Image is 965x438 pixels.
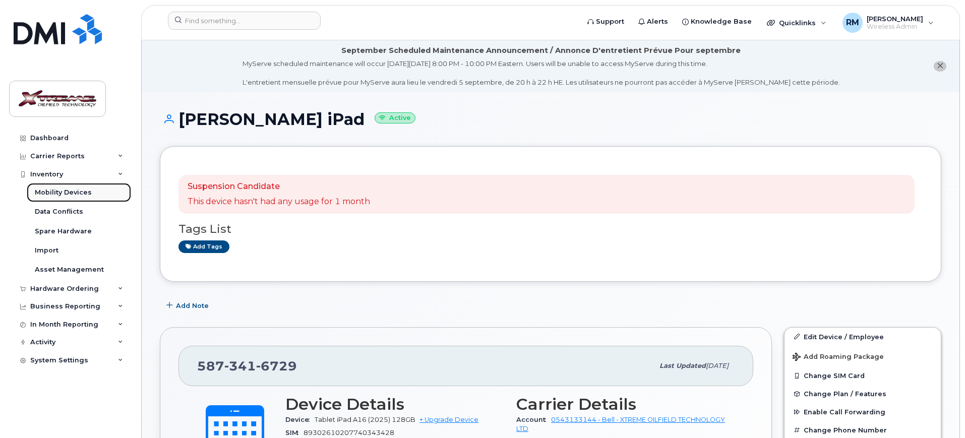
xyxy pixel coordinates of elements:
a: + Upgrade Device [419,416,478,423]
p: This device hasn't had any usage for 1 month [188,196,370,208]
span: 587 [197,358,297,373]
button: Add Note [160,297,217,315]
a: Add tags [178,240,229,253]
h1: [PERSON_NAME] iPad [160,110,941,128]
div: September Scheduled Maintenance Announcement / Annonce D'entretient Prévue Pour septembre [341,45,741,56]
button: Change Plan / Features [785,385,941,403]
span: Last updated [659,362,706,369]
h3: Carrier Details [516,395,735,413]
span: Account [516,416,551,423]
h3: Tags List [178,223,923,235]
span: Tablet iPad A16 (2025) 128GB [315,416,415,423]
span: 341 [224,358,256,373]
span: [DATE] [706,362,729,369]
p: Suspension Candidate [188,181,370,193]
span: SIM [285,429,304,436]
span: Device [285,416,315,423]
button: close notification [934,61,946,72]
h3: Device Details [285,395,504,413]
span: Change Plan / Features [804,390,886,398]
button: Enable Call Forwarding [785,403,941,421]
span: Enable Call Forwarding [804,408,885,416]
button: Change SIM Card [785,366,941,385]
span: Add Note [176,301,209,310]
button: Add Roaming Package [785,346,941,366]
a: 0543133144 - Bell - XTREME OILFIELD TECHNOLOGY LTD [516,416,725,432]
span: 89302610207740343428 [304,429,394,436]
span: Add Roaming Package [793,353,884,362]
a: Edit Device / Employee [785,328,941,346]
span: 6729 [256,358,297,373]
div: MyServe scheduled maintenance will occur [DATE][DATE] 8:00 PM - 10:00 PM Eastern. Users will be u... [243,59,840,87]
iframe: Messenger Launcher [921,394,957,430]
small: Active [375,112,415,124]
